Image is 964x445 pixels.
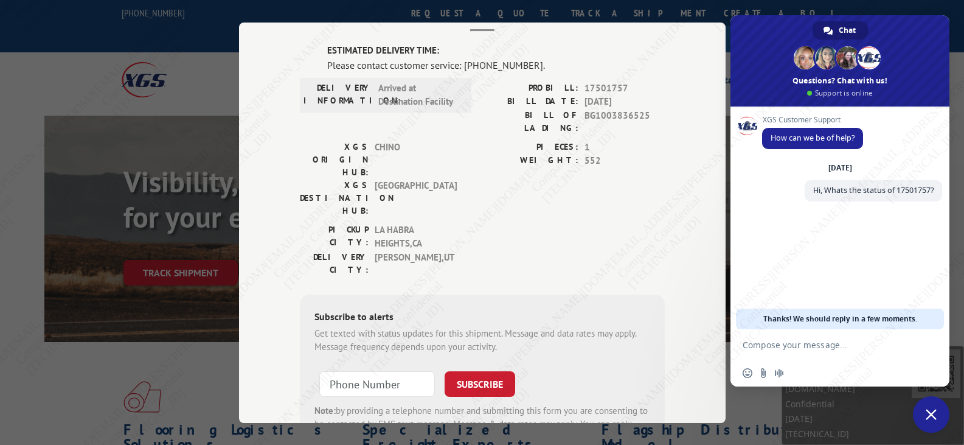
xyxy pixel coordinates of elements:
[743,329,913,360] textarea: Compose your message...
[813,185,934,195] span: Hi, Whats the status of 17501757?
[327,57,665,72] div: Please contact customer service: [PHONE_NUMBER].
[839,21,856,40] span: Chat
[375,178,457,217] span: [GEOGRAPHIC_DATA]
[584,140,665,154] span: 1
[314,404,336,416] strong: Note:
[378,81,460,108] span: Arrived at Destination Facility
[375,140,457,178] span: CHINO
[482,108,578,134] label: BILL OF LADING:
[314,326,650,354] div: Get texted with status updates for this shipment. Message and data rates may apply. Message frequ...
[913,396,949,433] a: Close chat
[482,154,578,168] label: WEIGHT:
[314,404,650,445] div: by providing a telephone number and submitting this form you are consenting to be contacted by SM...
[300,178,369,217] label: XGS DESTINATION HUB:
[758,368,768,378] span: Send a file
[327,44,665,58] label: ESTIMATED DELIVERY TIME:
[300,140,369,178] label: XGS ORIGIN HUB:
[482,81,578,95] label: PROBILL:
[584,154,665,168] span: 552
[375,250,457,276] span: [PERSON_NAME] , UT
[584,95,665,109] span: [DATE]
[828,164,852,172] div: [DATE]
[375,223,457,250] span: LA HABRA HEIGHTS , CA
[743,368,752,378] span: Insert an emoji
[445,371,515,396] button: SUBSCRIBE
[314,309,650,326] div: Subscribe to alerts
[584,108,665,134] span: BG1003836525
[762,116,863,124] span: XGS Customer Support
[482,95,578,109] label: BILL DATE:
[771,133,855,143] span: How can we be of help?
[813,21,868,40] a: Chat
[300,250,369,276] label: DELIVERY CITY:
[774,368,784,378] span: Audio message
[319,371,435,396] input: Phone Number
[482,140,578,154] label: PIECES:
[300,223,369,250] label: PICKUP CITY:
[763,309,917,329] span: Thanks! We should reply in a few moments.
[303,81,372,108] label: DELIVERY INFORMATION:
[584,81,665,95] span: 17501757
